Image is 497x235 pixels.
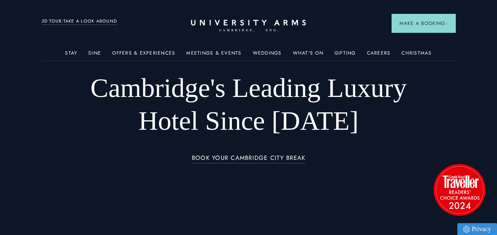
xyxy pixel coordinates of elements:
a: Dine [88,50,101,61]
a: Offers & Experiences [112,50,175,61]
h1: Cambridge's Leading Luxury Hotel Since [DATE] [83,72,414,137]
a: Meetings & Events [186,50,241,61]
a: Weddings [253,50,282,61]
button: Make a BookingArrow icon [392,14,456,33]
a: 3D TOUR:TAKE A LOOK AROUND [42,18,117,25]
a: Privacy [457,223,497,235]
a: Christmas [401,50,432,61]
span: Make a Booking [400,20,448,27]
a: Stay [65,50,77,61]
a: Careers [367,50,391,61]
a: Home [191,20,306,32]
a: BOOK YOUR CAMBRIDGE CITY BREAK [192,155,306,164]
a: Gifting [335,50,356,61]
img: Privacy [463,226,470,233]
a: What's On [293,50,323,61]
img: Arrow icon [445,22,448,25]
img: image-2524eff8f0c5d55edbf694693304c4387916dea5-1501x1501-png [430,160,489,219]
